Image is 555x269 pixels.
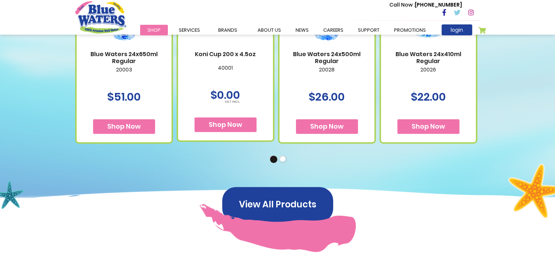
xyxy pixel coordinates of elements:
[287,51,367,65] a: Blue Waters 24x500ml Regular
[93,119,155,134] button: Shop Now
[389,1,415,8] span: Call Now :
[218,27,237,34] span: Brands
[397,119,459,134] button: Shop Now
[389,1,462,9] p: [PHONE_NUMBER]
[211,87,240,103] span: $0.00
[84,67,164,82] p: 20003
[107,122,141,131] span: Shop Now
[84,51,164,65] a: Blue Waters 24x650ml Regular
[287,67,367,82] p: 20028
[310,122,344,131] span: Shop Now
[222,200,333,208] a: View All Products
[442,24,472,35] a: login
[309,89,345,105] span: $26.00
[250,25,288,35] a: about us
[411,89,446,105] span: $22.00
[147,27,161,34] span: Shop
[388,51,469,65] a: Blue Waters 24x410ml Regular
[75,1,126,33] a: store logo
[296,119,358,134] button: Shop Now
[412,122,445,131] span: Shop Now
[316,25,351,35] a: careers
[351,25,387,35] a: support
[209,120,242,129] span: Shop Now
[179,27,200,34] span: Services
[107,89,141,105] span: $51.00
[185,51,266,58] a: Koni Cup 200 x 4.5oz
[387,25,433,35] a: Promotions
[388,67,469,82] p: 20026
[280,156,287,163] button: 2 of 2
[222,187,333,222] button: View All Products
[270,156,277,163] button: 1 of 2
[185,65,266,80] p: 40001
[288,25,316,35] a: News
[194,117,257,132] button: Shop Now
